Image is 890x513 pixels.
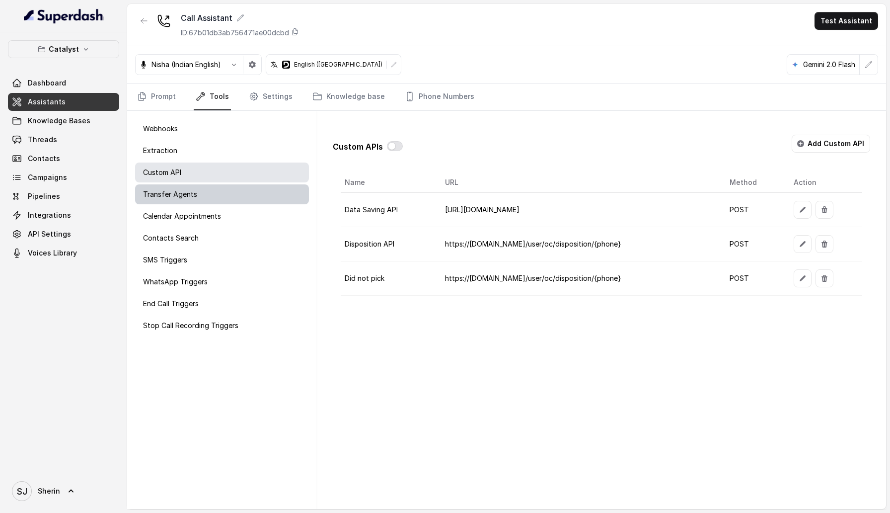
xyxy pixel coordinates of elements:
[722,172,786,193] th: Method
[341,172,437,193] th: Name
[8,40,119,58] button: Catalyst
[143,233,199,243] p: Contacts Search
[143,211,221,221] p: Calendar Appointments
[28,248,77,258] span: Voices Library
[28,116,90,126] span: Knowledge Bases
[17,486,27,497] text: SJ
[8,187,119,205] a: Pipelines
[722,227,786,261] td: POST
[135,84,878,110] nav: Tabs
[28,154,60,164] span: Contacts
[28,97,66,107] span: Assistants
[143,299,199,309] p: End Call Triggers
[28,135,57,145] span: Threads
[341,261,437,296] td: Did not pick
[247,84,295,110] a: Settings
[8,477,119,505] a: Sherin
[722,261,786,296] td: POST
[8,93,119,111] a: Assistants
[437,172,721,193] th: URL
[341,193,437,227] td: Data Saving API
[143,277,208,287] p: WhatsApp Triggers
[333,141,383,153] p: Custom APIs
[49,43,79,55] p: Catalyst
[8,150,119,168] a: Contacts
[143,189,197,199] p: Transfer Agents
[8,74,119,92] a: Dashboard
[8,131,119,149] a: Threads
[28,78,66,88] span: Dashboard
[294,61,382,69] p: English ([GEOGRAPHIC_DATA])
[28,210,71,220] span: Integrations
[143,124,178,134] p: Webhooks
[437,227,721,261] td: https://[DOMAIN_NAME]/user/oc/disposition/{phone}
[282,61,290,69] svg: deepgram logo
[792,135,870,153] button: Add Custom API
[437,193,721,227] td: [URL][DOMAIN_NAME]
[24,8,104,24] img: light.svg
[151,60,221,70] p: Nisha (Indian English)
[143,146,177,156] p: Extraction
[28,191,60,201] span: Pipelines
[310,84,387,110] a: Knowledge base
[8,169,119,186] a: Campaigns
[803,60,855,70] p: Gemini 2.0 Flash
[8,244,119,262] a: Voices Library
[28,229,71,239] span: API Settings
[135,84,178,110] a: Prompt
[437,261,721,296] td: https://[DOMAIN_NAME]/user/oc/disposition/{phone}
[8,225,119,243] a: API Settings
[403,84,476,110] a: Phone Numbers
[815,12,878,30] button: Test Assistant
[143,168,181,177] p: Custom API
[791,61,799,69] svg: google logo
[722,193,786,227] td: POST
[181,12,299,24] div: Call Assistant
[143,255,187,265] p: SMS Triggers
[143,321,238,331] p: Stop Call Recording Triggers
[341,227,437,261] td: Disposition API
[786,172,862,193] th: Action
[28,172,67,182] span: Campaigns
[181,28,289,38] p: ID: 67b01db3ab756471ae00dcbd
[38,486,60,496] span: Sherin
[8,112,119,130] a: Knowledge Bases
[194,84,231,110] a: Tools
[8,206,119,224] a: Integrations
